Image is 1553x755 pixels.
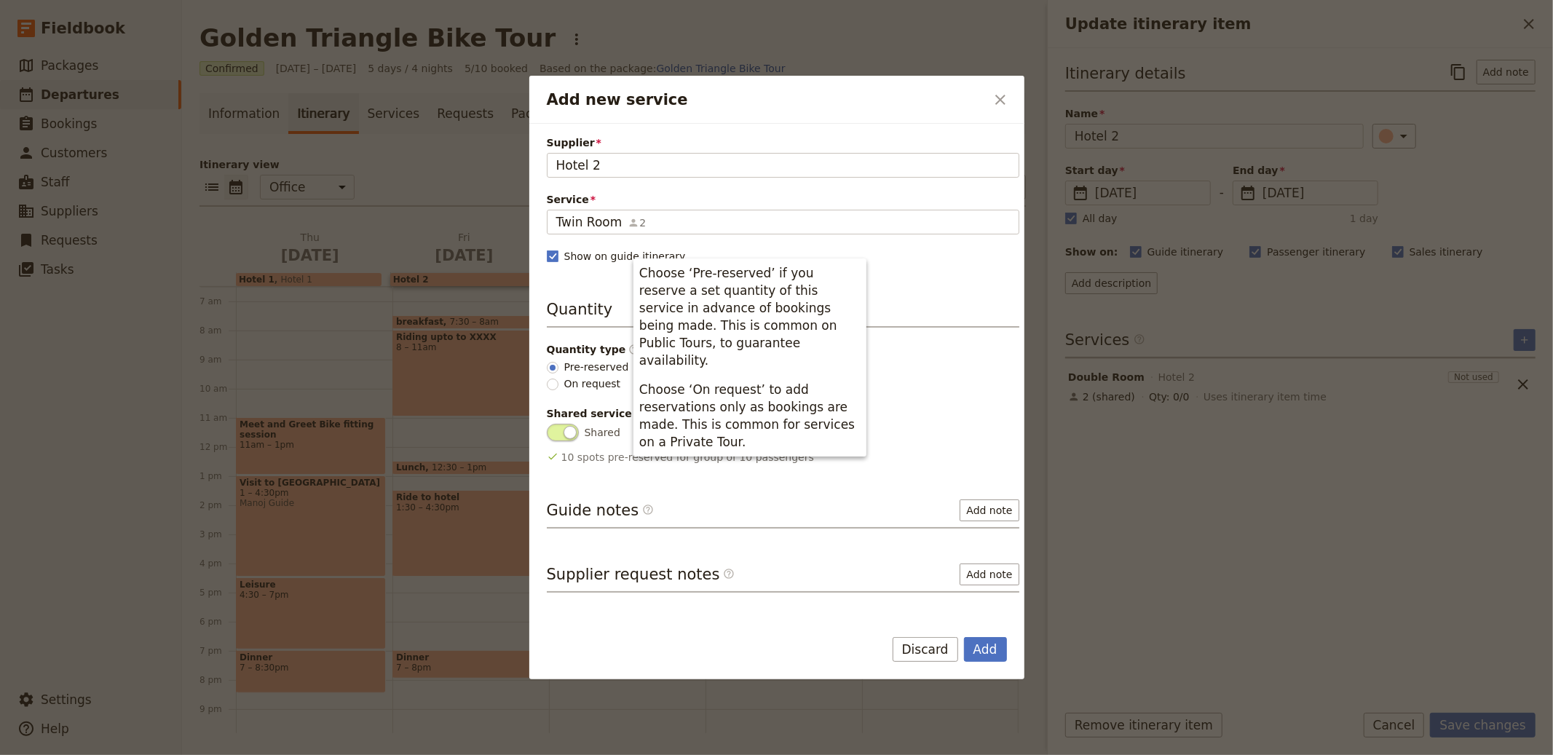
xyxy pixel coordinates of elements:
button: Discard [893,637,958,662]
span: ​ [642,504,654,521]
h2: Add new service [547,89,985,111]
span: Shared [585,425,620,440]
span: Pre-reserved [564,360,629,374]
p: 10 spots pre-reserved for group of 10 passengers [547,450,1019,465]
span: ​ [723,568,735,580]
div: Quantity type [547,342,641,357]
span: ​ [723,568,735,585]
span: ​ [628,344,640,355]
span: ​ [642,504,654,515]
span: Hotel 2 [556,157,601,174]
p: Choose ‘Pre-reserved’ if you reserve a set quantity of this service in advance of bookings being ... [639,264,861,369]
button: Close dialog [988,87,1013,112]
span: Show on guide itinerary [564,249,686,264]
span: On request [564,376,621,391]
button: Add note [960,564,1019,585]
h3: Quantity [547,299,1019,328]
h3: Supplier request notes [547,564,735,585]
div: Shared service [547,406,1019,421]
button: Add [964,637,1007,662]
span: Service [547,192,1019,207]
span: 2 [628,216,646,230]
h3: Guide notes [547,499,655,521]
button: Add note [960,499,1019,521]
span: Twin Room [556,213,623,231]
input: On request [547,379,558,390]
input: Pre-reserved [547,362,558,373]
span: Supplier [547,135,1019,150]
p: Choose ‘On request’ to add reservations only as bookings are made. This is common for services on... [639,381,861,451]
